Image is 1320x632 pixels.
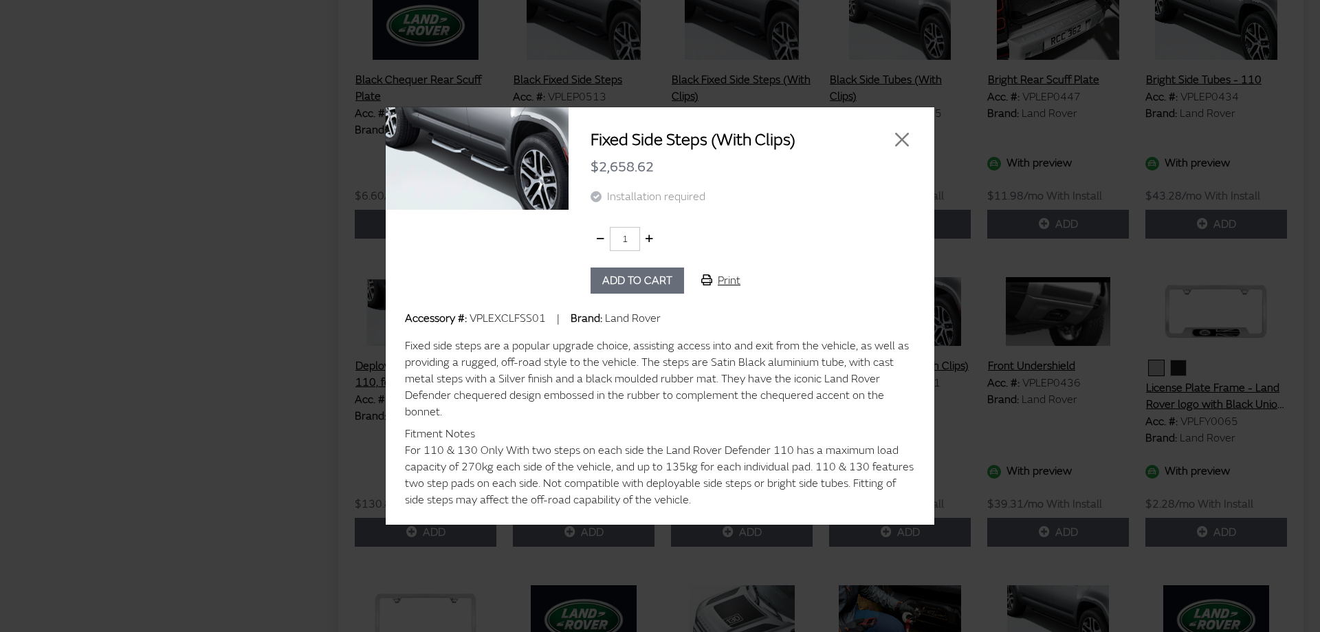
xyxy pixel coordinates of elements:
[405,426,475,442] label: Fitment Notes
[405,310,467,327] label: Accessory #:
[690,268,752,294] button: Print
[607,190,705,204] span: Installation required
[892,129,912,150] button: Close
[470,312,546,325] span: VPLEXCLFSS01
[591,268,684,294] button: Add to cart
[605,312,661,325] span: Land Rover
[591,151,912,183] div: $2,658.62
[386,107,569,210] img: Image for Fixed Side Steps (With Clips)
[591,129,856,151] h2: Fixed Side Steps (With Clips)
[405,338,915,420] div: Fixed side steps are a popular upgrade choice, assisting access into and exit from the vehicle, a...
[405,442,915,508] div: For 110 & 130 Only With two steps on each side the Land Rover Defender 110 has a maximum load cap...
[557,312,560,325] span: |
[571,310,602,327] label: Brand:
